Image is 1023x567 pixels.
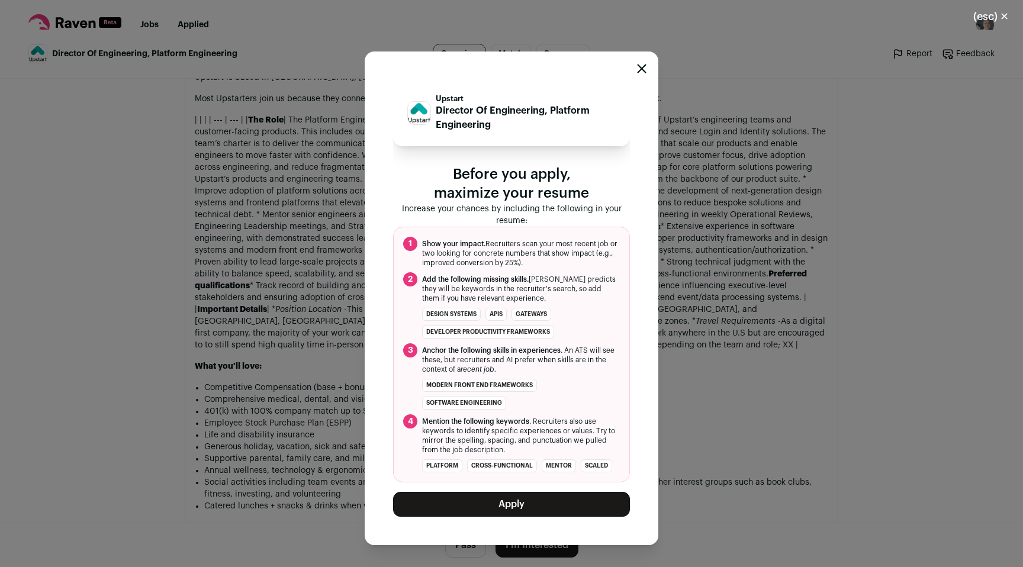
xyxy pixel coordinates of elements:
span: 2 [403,272,417,286]
span: . Recruiters also use keywords to identify specific experiences or values. Try to mirror the spel... [422,417,620,455]
span: 4 [403,414,417,429]
span: [PERSON_NAME] predicts they will be keywords in the recruiter's search, so add them if you have r... [422,275,620,303]
button: Close modal [637,64,646,73]
li: cross-functional [467,459,537,472]
p: Upstart [436,94,616,104]
li: modern front end frameworks [422,379,537,392]
span: . An ATS will see these, but recruiters and AI prefer when skills are in the context of a [422,346,620,374]
span: 1 [403,237,417,251]
p: Increase your chances by including the following in your resume: [393,203,630,227]
li: APIs [485,308,507,321]
li: scaled [581,459,612,472]
span: 3 [403,343,417,357]
li: software engineering [422,397,506,410]
p: Director Of Engineering, Platform Engineering [436,104,616,132]
li: platform [422,459,462,472]
li: developer productivity frameworks [422,326,554,339]
span: Mention the following keywords [422,418,529,425]
span: Show your impact. [422,240,485,247]
li: gateways [511,308,551,321]
li: mentor [542,459,576,472]
span: Add the following missing skills. [422,276,529,283]
button: Apply [393,492,630,517]
img: b62aa42298112786ee09b448f8424fe8214e8e4b0f39baff56fdf86041132ec2.jpg [408,102,430,124]
button: Close modal [959,4,1023,30]
span: Recruiters scan your most recent job or two looking for concrete numbers that show impact (e.g., ... [422,239,620,268]
p: Before you apply, maximize your resume [393,165,630,203]
span: Anchor the following skills in experiences [422,347,561,354]
i: recent job. [461,366,496,373]
li: design systems [422,308,481,321]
